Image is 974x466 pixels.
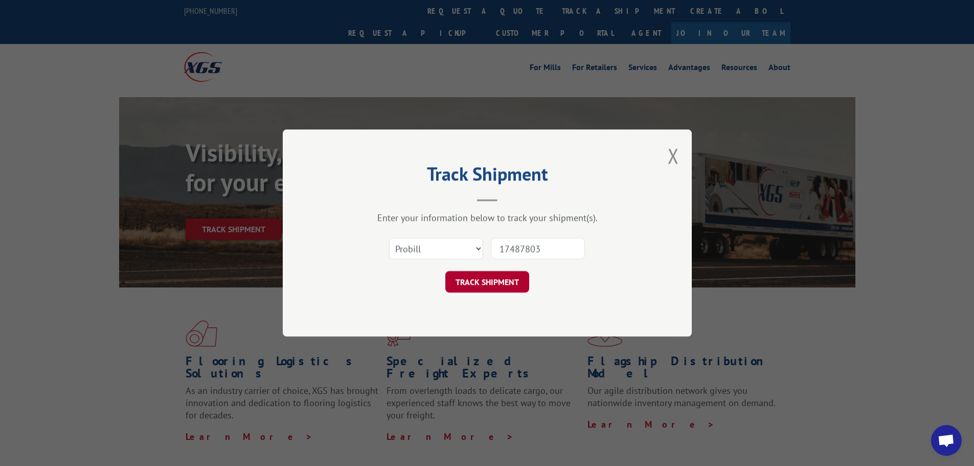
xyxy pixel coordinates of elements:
div: Enter your information below to track your shipment(s). [334,212,641,224]
h2: Track Shipment [334,167,641,186]
input: Number(s) [491,238,585,259]
div: Open chat [931,425,962,456]
button: Close modal [668,142,679,169]
button: TRACK SHIPMENT [445,271,529,293]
